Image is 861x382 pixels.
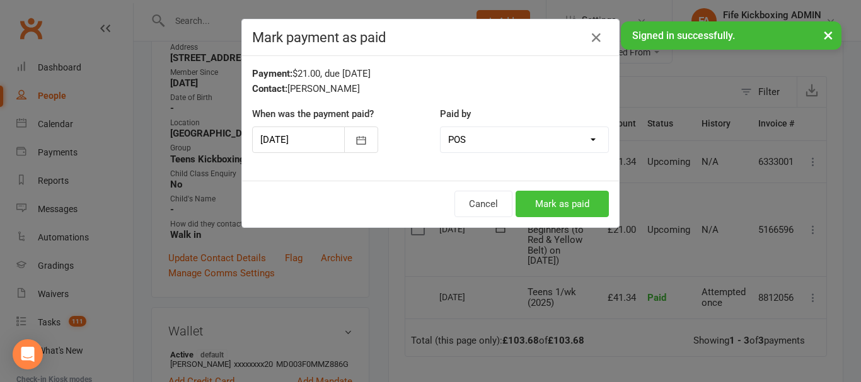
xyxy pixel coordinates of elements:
strong: Contact: [252,83,287,94]
div: $21.00, due [DATE] [252,66,609,81]
div: [PERSON_NAME] [252,81,609,96]
button: × [817,21,840,48]
div: Open Intercom Messenger [13,339,43,369]
label: Paid by [440,106,471,121]
strong: Payment: [252,68,292,79]
label: When was the payment paid? [252,106,374,121]
span: Signed in successfully. [632,30,735,42]
button: Cancel [454,191,512,217]
button: Mark as paid [516,191,609,217]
